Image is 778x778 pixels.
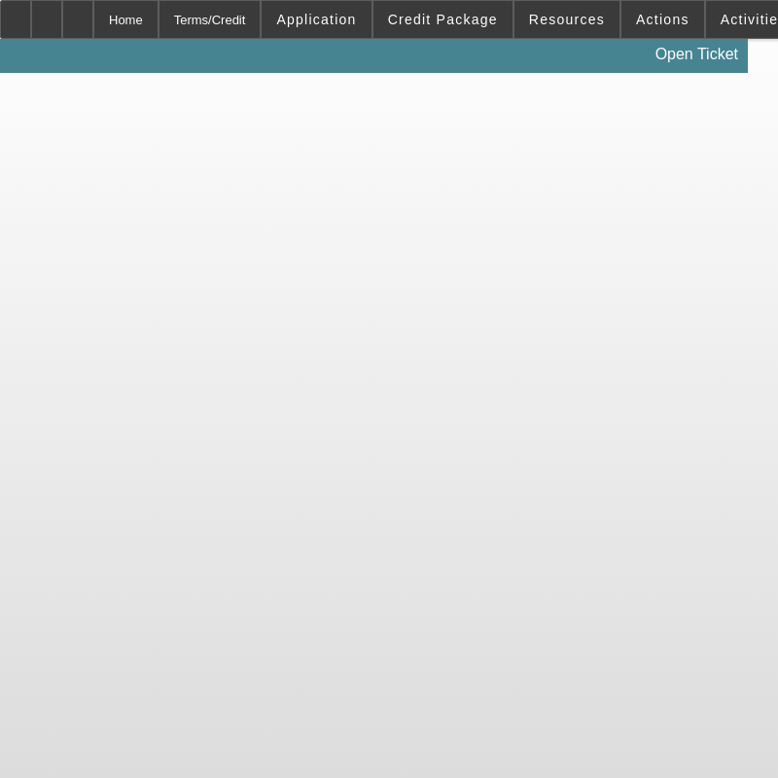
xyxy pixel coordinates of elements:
[388,12,498,27] span: Credit Package
[514,1,619,38] button: Resources
[648,38,746,71] a: Open Ticket
[636,12,690,27] span: Actions
[529,12,605,27] span: Resources
[262,1,371,38] button: Application
[373,1,513,38] button: Credit Package
[276,12,356,27] span: Application
[621,1,704,38] button: Actions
